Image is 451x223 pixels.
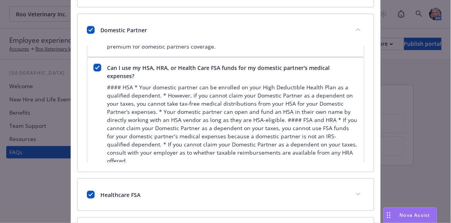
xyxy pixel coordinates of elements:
span: Nova Assist [400,212,430,218]
button: expand content [352,188,365,200]
div: Drag to move [384,208,394,223]
button: Nova Assist [384,207,437,223]
div: Healthcare FSAexpand content [78,179,374,211]
div: Domestic Partnercollapse content [78,14,374,46]
p: Healthcare FSA [101,191,141,199]
p: #### HSA * Your domestic partner can be enrolled on your High Deductible Health Plan as a qualifi... [107,83,358,165]
p: Domestic Partner [101,26,147,34]
button: collapse content [352,23,365,36]
p: Can I use my HSA, HRA, or Health Care FSA funds for my domestic partner's medical expenses? [107,64,358,80]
